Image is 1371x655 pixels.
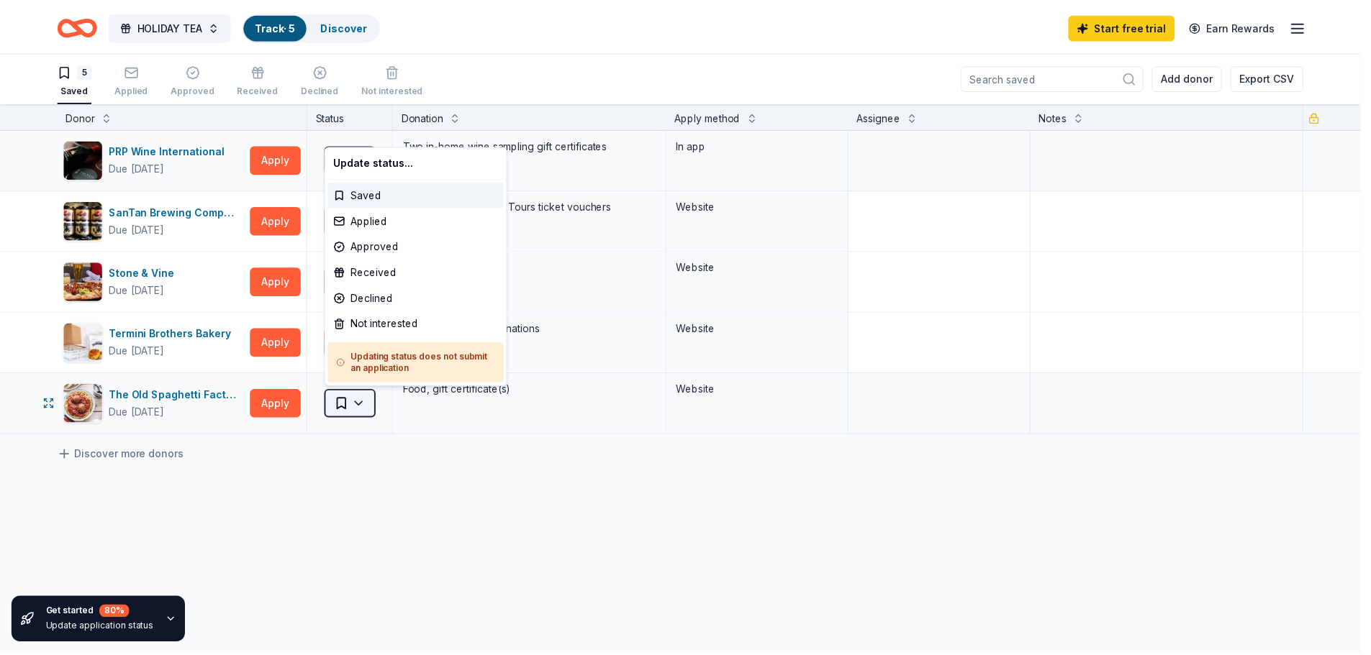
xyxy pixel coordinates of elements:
button: Add donor [1161,64,1231,90]
div: Website [682,380,844,398]
div: PRP Wine International [109,142,232,159]
a: Track· 5 [257,19,297,32]
div: 5 [78,63,92,78]
div: Not interested [364,83,426,95]
button: Apply [252,206,303,234]
button: Apply [252,389,303,418]
div: Due [DATE] [109,281,166,298]
div: Due [DATE] [109,159,166,176]
h5: Updating status does not submit an application [339,351,499,374]
a: Earn Rewards [1190,13,1293,39]
button: Apply [252,267,303,296]
a: Start free trial [1077,13,1184,39]
div: SanTan Brewing Company [109,203,246,220]
div: Website [682,319,844,336]
div: Update status... [330,149,507,175]
span: HOLIDAY TEA [138,17,204,35]
a: Discover [323,19,370,32]
div: Approved [172,83,216,95]
div: In app [682,136,844,153]
div: Apply method [680,108,746,125]
div: 80 % [100,606,130,619]
img: Image for Stone & Vine [64,262,103,301]
img: Image for Termini Brothers Bakery [64,323,103,362]
div: Get started [46,606,155,619]
div: Not interested [330,311,507,336]
div: The Old Spaghetti Factory [109,386,246,403]
div: Declined [303,83,341,95]
button: Apply [252,145,303,173]
div: Website [682,197,844,214]
div: Brewery and Distillery Tours ticket vouchers [404,196,662,216]
button: Apply [252,328,303,357]
div: Declined [330,285,507,311]
div: Donation [404,108,447,125]
div: Notes [1047,108,1075,125]
img: Image for SanTan Brewing Company [64,201,103,239]
div: Two in-home wine sampling gift certificates [404,134,662,155]
img: Image for The Old Spaghetti Factory [64,384,103,423]
div: Gift cards, product donations [404,318,662,338]
div: Received [239,83,280,95]
div: Website [682,258,844,275]
div: Stone & Vine [109,264,181,281]
a: Home [58,9,98,42]
img: Image for PRP Wine International [64,139,103,178]
div: Status [309,102,396,128]
div: Applied [115,83,149,95]
div: Termini Brothers Bakery [109,325,238,342]
button: Export CSV [1240,64,1313,90]
div: Assignee [864,108,908,125]
div: Applied [330,207,507,233]
div: Food, gift card(s) [404,257,662,277]
div: Due [DATE] [109,220,166,237]
div: Approved [330,233,507,259]
div: Donor [66,108,96,125]
a: Discover more donors [58,446,185,463]
div: Update application status [46,622,155,633]
div: Food, gift certificate(s) [404,379,662,399]
div: Saved [330,181,507,207]
div: Due [DATE] [109,342,166,359]
div: Received [330,259,507,285]
div: Saved [58,83,92,95]
div: Due [DATE] [109,403,166,421]
input: Search saved [968,64,1152,90]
